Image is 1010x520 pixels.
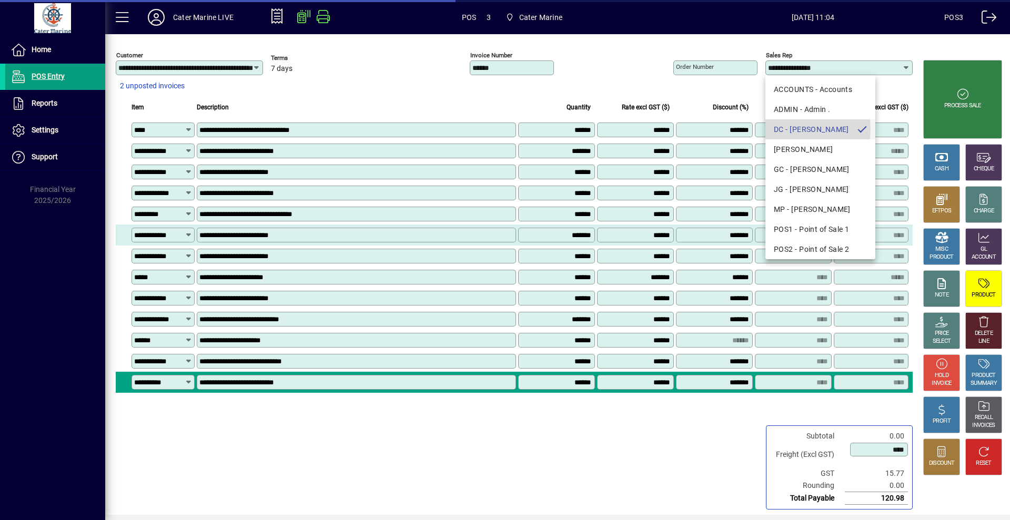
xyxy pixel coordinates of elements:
a: Logout [974,2,997,36]
a: Support [5,144,105,170]
div: EFTPOS [932,207,952,215]
div: PRODUCT [972,372,995,380]
span: Quantity [567,101,591,113]
div: HOLD [935,372,948,380]
span: Rate excl GST ($) [622,101,670,113]
div: CASH [935,165,948,173]
div: SUMMARY [971,380,997,388]
td: Freight (Excl GST) [771,442,845,467]
div: ACCOUNT [972,253,996,261]
span: Settings [32,126,58,134]
span: 2 unposted invoices [120,80,185,91]
span: Cater Marine [519,9,562,26]
span: Reports [32,99,57,107]
td: 0.00 [845,430,908,442]
div: LINE [978,338,989,345]
span: Extend excl GST ($) [854,101,908,113]
span: Home [32,45,51,54]
div: DISCOUNT [929,460,954,467]
div: Cater Marine LIVE [173,9,234,26]
div: SELECT [933,338,951,345]
span: GST ($) [806,101,827,113]
span: 7 days [271,65,292,73]
td: 15.77 [845,467,908,480]
div: INVOICES [972,422,995,430]
td: 120.98 [845,492,908,505]
div: PROFIT [933,417,951,425]
div: PRICE [935,330,949,338]
div: CHEQUE [974,165,994,173]
td: Total Payable [771,492,845,505]
div: DELETE [975,330,993,338]
td: 0.00 [845,480,908,492]
span: [DATE] 11:04 [682,9,944,26]
mat-label: Sales rep [766,52,792,59]
span: Item [132,101,144,113]
span: Support [32,152,58,161]
a: Reports [5,90,105,117]
td: Rounding [771,480,845,492]
div: PRODUCT [930,253,953,261]
div: NOTE [935,291,948,299]
a: Settings [5,117,105,144]
td: Subtotal [771,430,845,442]
span: Discount (%) [713,101,749,113]
div: RESET [976,460,992,467]
button: 2 unposted invoices [116,77,189,96]
div: MISC [935,246,948,253]
span: Terms [271,55,334,62]
div: RECALL [975,414,993,422]
td: GST [771,467,845,480]
span: POS Entry [32,72,65,80]
span: Description [197,101,229,113]
mat-label: Customer [116,52,143,59]
div: PRODUCT [972,291,995,299]
mat-label: Order number [676,63,714,70]
span: 3 [487,9,491,26]
div: POS3 [944,9,963,26]
div: CHARGE [974,207,994,215]
a: Home [5,37,105,63]
button: Profile [139,8,173,27]
mat-label: Invoice number [470,52,512,59]
div: GL [981,246,987,253]
span: Cater Marine [501,8,567,27]
span: POS [462,9,477,26]
div: INVOICE [932,380,951,388]
div: PROCESS SALE [944,102,981,110]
